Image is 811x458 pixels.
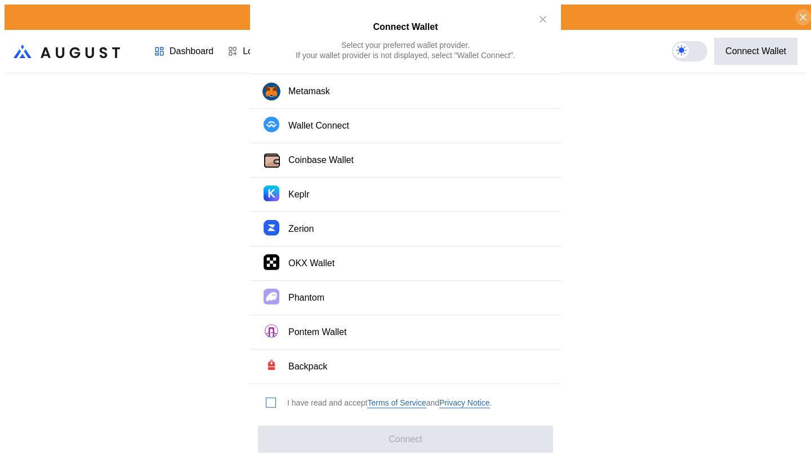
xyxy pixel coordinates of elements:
h2: Connect Wallet [373,22,438,32]
div: Phantom [288,292,324,303]
button: Connect [258,425,553,452]
div: Loan Book [243,46,286,56]
div: Coinbase Wallet [288,154,354,166]
img: Phantom [264,289,279,305]
div: I have read and accept . [287,398,492,408]
span: and [426,398,439,408]
button: BackpackBackpack [250,350,561,384]
div: Keplr [288,188,309,200]
img: Pontem Wallet [264,323,279,339]
div: Backpack [288,360,327,372]
div: Pontem Wallet [288,326,346,338]
button: Pontem WalletPontem Wallet [250,315,561,350]
a: Privacy Notice [439,398,489,408]
img: Backpack [264,358,279,373]
button: KeplrKeplr [250,178,561,212]
button: Metamask [250,74,561,109]
div: Connect Wallet [725,46,786,56]
div: Wallet Connect [288,120,349,131]
img: OKX Wallet [264,254,279,270]
div: Select your preferred wallet provider. [341,39,470,50]
a: Terms of Service [367,398,426,408]
div: Metamask [288,85,330,97]
div: OKX Wallet [288,257,335,269]
button: PhantomPhantom [250,281,561,315]
img: Keplr [264,186,279,201]
img: Coinbase Wallet [262,151,282,170]
button: close modal [534,10,552,28]
div: Zerion [288,223,314,235]
img: Zerion [264,220,279,236]
button: Wallet Connect [250,109,561,143]
div: Dashboard [170,46,213,56]
button: ZerionZerion [250,212,561,246]
div: If your wallet provider is not displayed, select "Wallet Connect". [296,50,515,60]
button: OKX WalletOKX Wallet [250,246,561,281]
button: Coinbase WalletCoinbase Wallet [250,143,561,178]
